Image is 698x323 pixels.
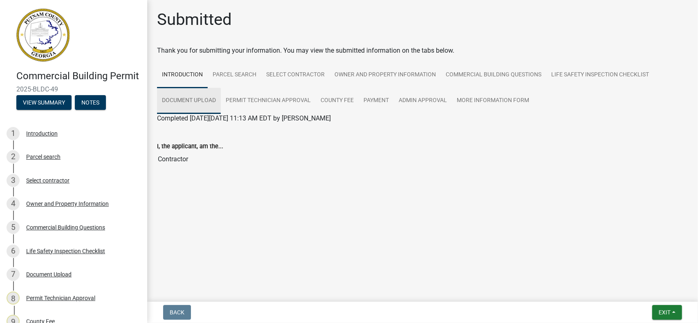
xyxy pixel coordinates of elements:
a: Commercial Building Questions [441,62,546,88]
button: Back [163,305,191,320]
h4: Commercial Building Permit [16,70,141,82]
div: Parcel search [26,154,61,160]
button: Exit [652,305,682,320]
div: Introduction [26,131,58,136]
div: 8 [7,292,20,305]
a: County Fee [316,88,359,114]
a: Owner and Property Information [330,62,441,88]
a: Select contractor [261,62,330,88]
div: 6 [7,245,20,258]
span: Completed [DATE][DATE] 11:13 AM EDT by [PERSON_NAME] [157,114,331,122]
wm-modal-confirm: Summary [16,100,72,106]
div: Document Upload [26,272,72,277]
a: More Information Form [452,88,534,114]
div: Commercial Building Questions [26,225,105,230]
div: Thank you for submitting your information. You may view the submitted information on the tabs below. [157,46,688,56]
a: Life Safety Inspection Checklist [546,62,654,88]
label: I, the applicant, am the... [157,144,223,149]
div: Life Safety Inspection Checklist [26,248,105,254]
span: 2025-BLDC-49 [16,85,131,93]
div: 4 [7,197,20,210]
a: Introduction [157,62,208,88]
span: Exit [659,309,671,316]
img: Putnam County, Georgia [16,9,70,62]
div: Owner and Property Information [26,201,109,207]
span: Back [170,309,184,316]
wm-modal-confirm: Notes [75,100,106,106]
div: 5 [7,221,20,234]
div: Permit Technician Approval [26,295,95,301]
button: View Summary [16,95,72,110]
a: Permit Technician Approval [221,88,316,114]
a: Payment [359,88,394,114]
div: 7 [7,268,20,281]
button: Notes [75,95,106,110]
a: Parcel search [208,62,261,88]
div: Select contractor [26,178,70,183]
div: 3 [7,174,20,187]
a: Document Upload [157,88,221,114]
div: 1 [7,127,20,140]
h1: Submitted [157,10,232,29]
a: Admin Approval [394,88,452,114]
div: 2 [7,150,20,163]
